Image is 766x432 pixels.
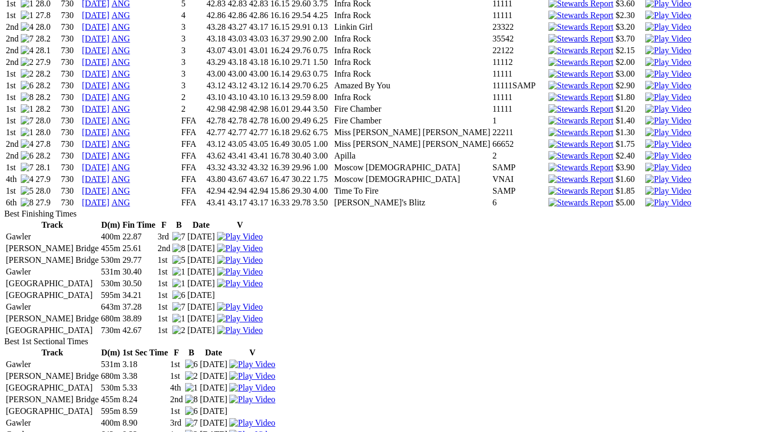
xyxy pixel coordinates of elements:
td: 3 [181,69,205,79]
a: View replay [217,314,263,323]
td: 43.29 [206,57,226,68]
img: Stewards Report [548,69,613,79]
td: 16.13 [270,92,290,103]
a: ANG [112,46,130,55]
img: Play Video [645,57,691,67]
a: [DATE] [82,11,110,20]
td: 43.10 [206,92,226,103]
a: ANG [112,11,130,20]
img: Stewards Report [548,22,613,32]
a: View replay [229,360,275,369]
td: FFA [181,127,205,138]
td: 43.10 [227,92,247,103]
td: Infra Rock [334,34,490,44]
img: 1 [172,279,185,288]
a: View replay [645,93,691,102]
td: 730 [61,69,81,79]
a: View replay [217,232,263,241]
td: 28.2 [35,34,60,44]
td: 730 [61,57,81,68]
img: 1 [21,104,34,114]
td: $3.70 [615,34,644,44]
a: [DATE] [82,81,110,90]
td: 28.1 [35,45,60,56]
a: ANG [112,139,130,148]
img: 4 [21,46,34,55]
a: [DATE] [82,22,110,31]
td: 23322 [492,22,547,32]
td: 16.15 [270,22,290,32]
td: 2nd [5,34,19,44]
td: 43.18 [227,57,247,68]
img: 5 [172,255,185,265]
td: Infra Rock [334,10,490,21]
img: 6 [21,151,34,161]
td: FFA [181,115,205,126]
a: View replay [645,34,691,43]
td: $2.15 [615,45,644,56]
td: 43.00 [206,69,226,79]
td: 11111 [492,69,547,79]
img: 6 [172,290,185,300]
td: 730 [61,22,81,32]
td: 11111SAMP [492,80,547,91]
img: Stewards Report [548,139,613,149]
img: Play Video [645,198,691,207]
img: Play Video [229,418,275,428]
img: Play Video [645,34,691,44]
a: ANG [112,34,130,43]
a: ANG [112,116,130,125]
td: 28.2 [35,104,60,114]
td: 1st [5,10,19,21]
td: 16.16 [270,10,290,21]
img: 4 [21,139,34,149]
td: 22122 [492,45,547,56]
a: [DATE] [82,116,110,125]
img: 2 [21,57,34,67]
td: 1.50 [312,57,332,68]
img: 1 [21,128,34,137]
td: Infra Rock [334,45,490,56]
td: 29.44 [291,104,311,114]
img: Play Video [217,314,263,323]
a: ANG [112,104,130,113]
img: 8 [21,93,34,102]
a: View replay [229,383,275,392]
td: $2.90 [615,80,644,91]
td: 43.27 [227,22,247,32]
td: 1st [5,80,19,91]
a: View replay [229,418,275,427]
td: 730 [61,80,81,91]
td: 1st [5,69,19,79]
img: Play Video [645,139,691,149]
td: 28.2 [35,92,60,103]
td: 11111 [492,10,547,21]
td: 3 [181,34,205,44]
img: 6 [185,406,198,416]
img: 2 [185,371,198,381]
a: View replay [645,163,691,172]
td: 42.98 [206,104,226,114]
img: Play Video [217,279,263,288]
td: 42.98 [227,104,247,114]
td: 6.25 [312,115,332,126]
a: [DATE] [82,198,110,207]
td: 42.86 [206,10,226,21]
img: 8 [185,395,198,404]
img: Stewards Report [548,128,613,137]
td: 4 [181,10,205,21]
img: Stewards Report [548,104,613,114]
img: Play Video [645,93,691,102]
td: 43.00 [227,69,247,79]
a: View replay [645,175,691,184]
img: Play Video [217,255,263,265]
td: 3 [181,80,205,91]
img: 2 [21,69,34,79]
td: 8.00 [312,92,332,103]
a: ANG [112,198,130,207]
td: 27.9 [35,57,60,68]
td: 29.59 [291,92,311,103]
a: [DATE] [82,139,110,148]
td: 730 [61,104,81,114]
img: Play Video [229,383,275,393]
